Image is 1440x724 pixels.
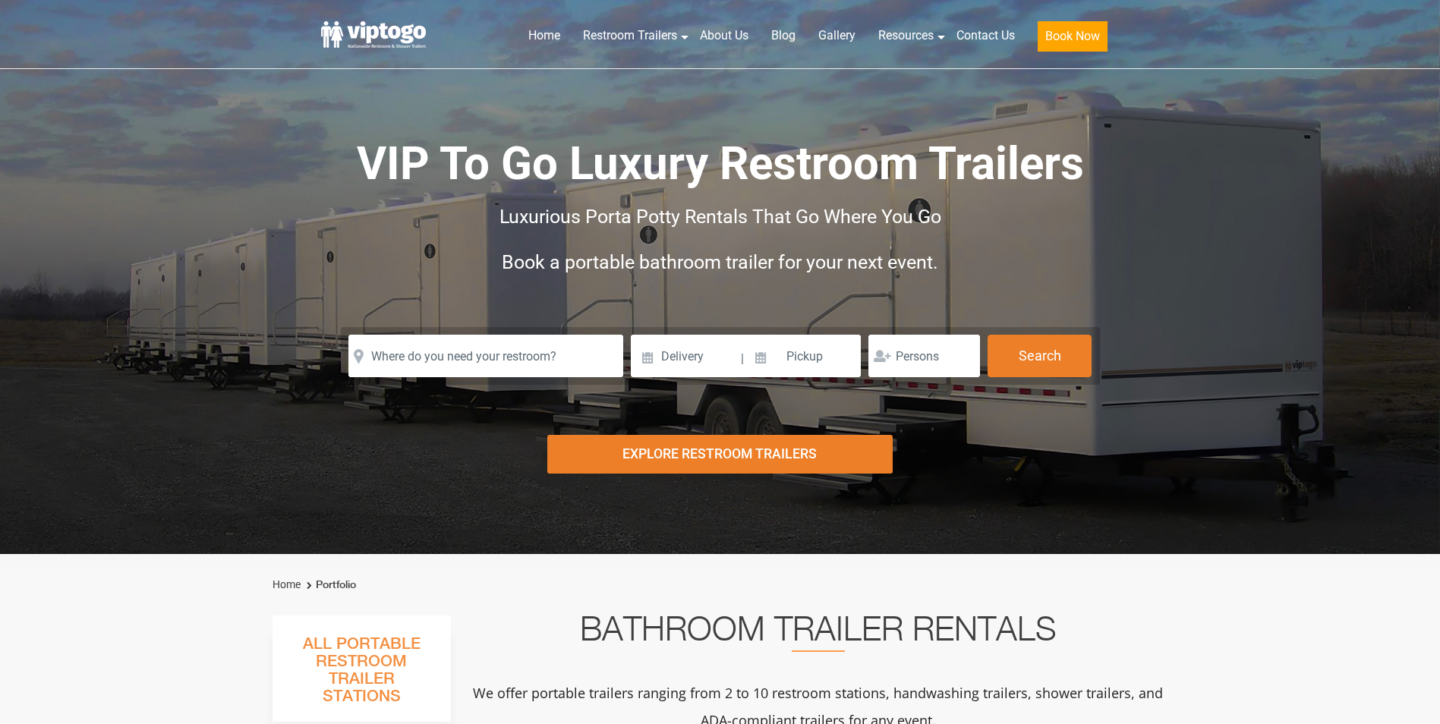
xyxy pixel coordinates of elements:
[348,335,623,377] input: Where do you need your restroom?
[572,19,688,52] a: Restroom Trailers
[1026,19,1119,61] a: Book Now
[471,615,1165,652] h2: Bathroom Trailer Rentals
[303,576,356,594] li: Portfolio
[273,578,301,590] a: Home
[631,335,739,377] input: Delivery
[502,251,938,273] span: Book a portable bathroom trailer for your next event.
[547,435,893,474] div: Explore Restroom Trailers
[688,19,760,52] a: About Us
[807,19,867,52] a: Gallery
[867,19,945,52] a: Resources
[517,19,572,52] a: Home
[499,206,941,228] span: Luxurious Porta Potty Rentals That Go Where You Go
[1038,21,1108,52] button: Book Now
[357,137,1084,190] span: VIP To Go Luxury Restroom Trailers
[273,631,451,722] h3: All Portable Restroom Trailer Stations
[741,335,744,383] span: |
[945,19,1026,52] a: Contact Us
[760,19,807,52] a: Blog
[746,335,862,377] input: Pickup
[868,335,980,377] input: Persons
[988,335,1092,377] button: Search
